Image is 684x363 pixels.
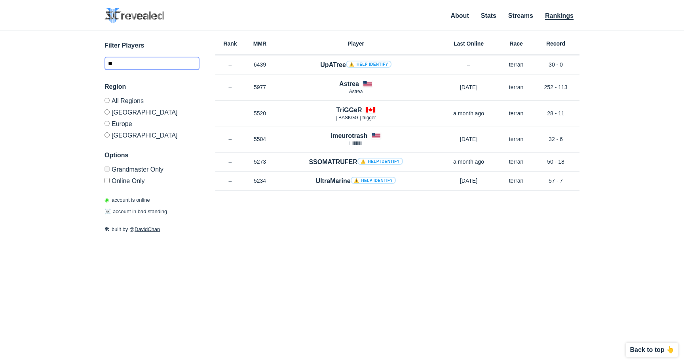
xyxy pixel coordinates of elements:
[104,196,150,204] p: account is online
[215,41,245,46] h6: Rank
[532,83,579,91] p: 252 - 113
[275,41,437,46] h6: Player
[320,60,391,69] h4: UpATree
[104,41,199,50] h3: Filter Players
[104,82,199,92] h3: Region
[351,177,396,184] a: ⚠️ Help identify
[104,98,199,106] label: All Regions
[245,158,275,166] p: 5273
[532,135,579,143] p: 32 - 6
[532,61,579,69] p: 30 - 0
[437,177,500,185] p: [DATE]
[104,166,199,175] label: Only Show accounts currently in Grandmaster
[104,197,109,203] span: ◉
[245,109,275,117] p: 5520
[500,61,532,69] p: terran
[437,83,500,91] p: [DATE]
[104,225,199,233] p: built by @
[481,12,496,19] a: Stats
[104,8,164,23] img: SC2 Revealed
[350,141,363,146] span: llIlllllllll
[215,158,245,166] p: –
[104,208,111,214] span: ☠️
[245,177,275,185] p: 5234
[508,12,533,19] a: Streams
[135,226,160,232] a: DavidChan
[104,175,199,184] label: Only show accounts currently laddering
[349,89,363,94] span: Astrea
[245,135,275,143] p: 5504
[532,109,579,117] p: 28 - 11
[309,157,403,166] h4: SSOMATRUFER
[451,12,469,19] a: About
[331,131,367,140] h4: imeurotrash
[500,135,532,143] p: terran
[215,135,245,143] p: –
[500,83,532,91] p: terran
[245,83,275,91] p: 5977
[346,61,391,68] a: ⚠️ Help identify
[215,61,245,69] p: –
[336,105,362,115] h4: TriGGeR
[437,109,500,117] p: a month ago
[104,129,199,139] label: [GEOGRAPHIC_DATA]
[500,158,532,166] p: terran
[104,109,110,115] input: [GEOGRAPHIC_DATA]
[545,12,574,20] a: Rankings
[437,158,500,166] p: a month ago
[104,121,110,126] input: Europe
[500,41,532,46] h6: Race
[500,177,532,185] p: terran
[215,109,245,117] p: –
[357,158,403,165] a: ⚠️ Help identify
[104,132,110,138] input: [GEOGRAPHIC_DATA]
[437,41,500,46] h6: Last Online
[336,115,376,120] span: [ BASKGG ] trigger
[532,177,579,185] p: 57 - 7
[316,176,396,185] h4: UltraMarine
[532,158,579,166] p: 50 - 18
[104,98,110,103] input: All Regions
[104,166,110,172] input: Grandmaster Only
[437,61,500,69] p: –
[630,347,674,353] p: Back to top 👆
[437,135,500,143] p: [DATE]
[104,226,110,232] span: 🛠
[245,61,275,69] p: 6439
[215,177,245,185] p: –
[500,109,532,117] p: terran
[104,208,167,216] p: account in bad standing
[532,41,579,46] h6: Record
[215,83,245,91] p: –
[339,79,359,88] h4: Astrea
[104,106,199,118] label: [GEOGRAPHIC_DATA]
[104,151,199,160] h3: Options
[245,41,275,46] h6: MMR
[104,118,199,129] label: Europe
[104,178,110,183] input: Online Only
